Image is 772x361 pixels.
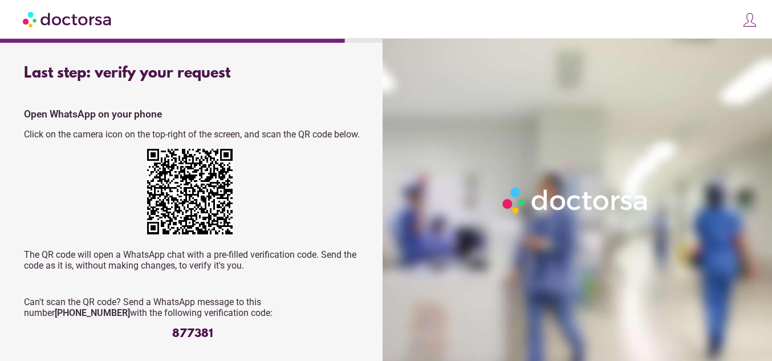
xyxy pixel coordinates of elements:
img: icons8-customer-100.png [742,12,758,28]
strong: Open WhatsApp on your phone [24,108,162,120]
p: The QR code will open a WhatsApp chat with a pre-filled verification code. Send the code as it is... [24,249,361,271]
img: Logo-Doctorsa-trans-White-partial-flat.png [498,183,653,217]
p: Can't scan the QR code? Send a WhatsApp message to this number with the following verification code: [24,297,361,318]
div: Last step: verify your request [24,65,361,82]
p: Click on the camera icon on the top-right of the screen, and scan the QR code below. [24,129,361,140]
div: https://wa.me/+12673231263?text=My+request+verification+code+is+877381 [147,149,238,240]
div: 877381 [24,327,361,340]
img: CeLmaAAAAAZJREFUAwBedRBLZEYzDQAAAABJRU5ErkJggg== [147,149,233,234]
strong: [PHONE_NUMBER] [55,307,130,318]
img: Doctorsa.com [23,6,113,32]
